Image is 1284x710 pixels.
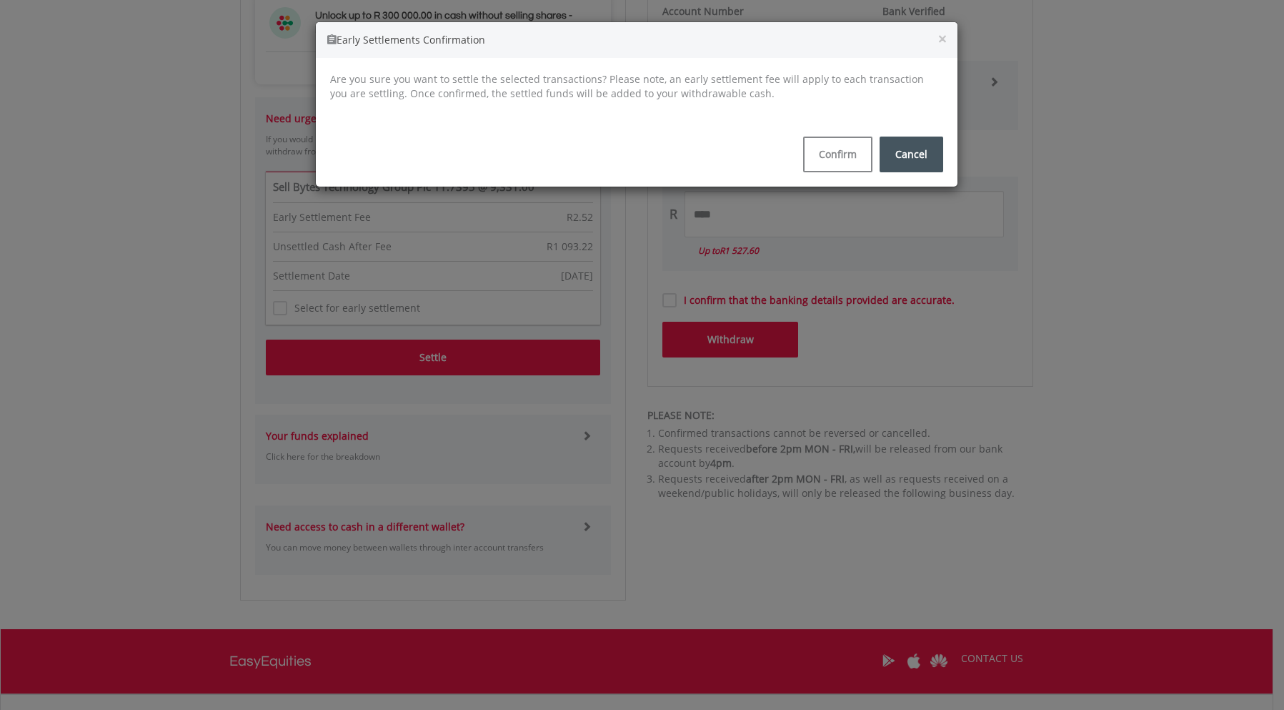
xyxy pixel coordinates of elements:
[803,137,872,172] button: Confirm
[938,29,947,49] span: ×
[330,72,943,101] p: Are you sure you want to settle the selected transactions? Please note, an early settlement fee w...
[938,31,947,46] button: Close
[880,137,943,172] button: Cancel
[327,33,947,47] h5: Early Settlements Confirmation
